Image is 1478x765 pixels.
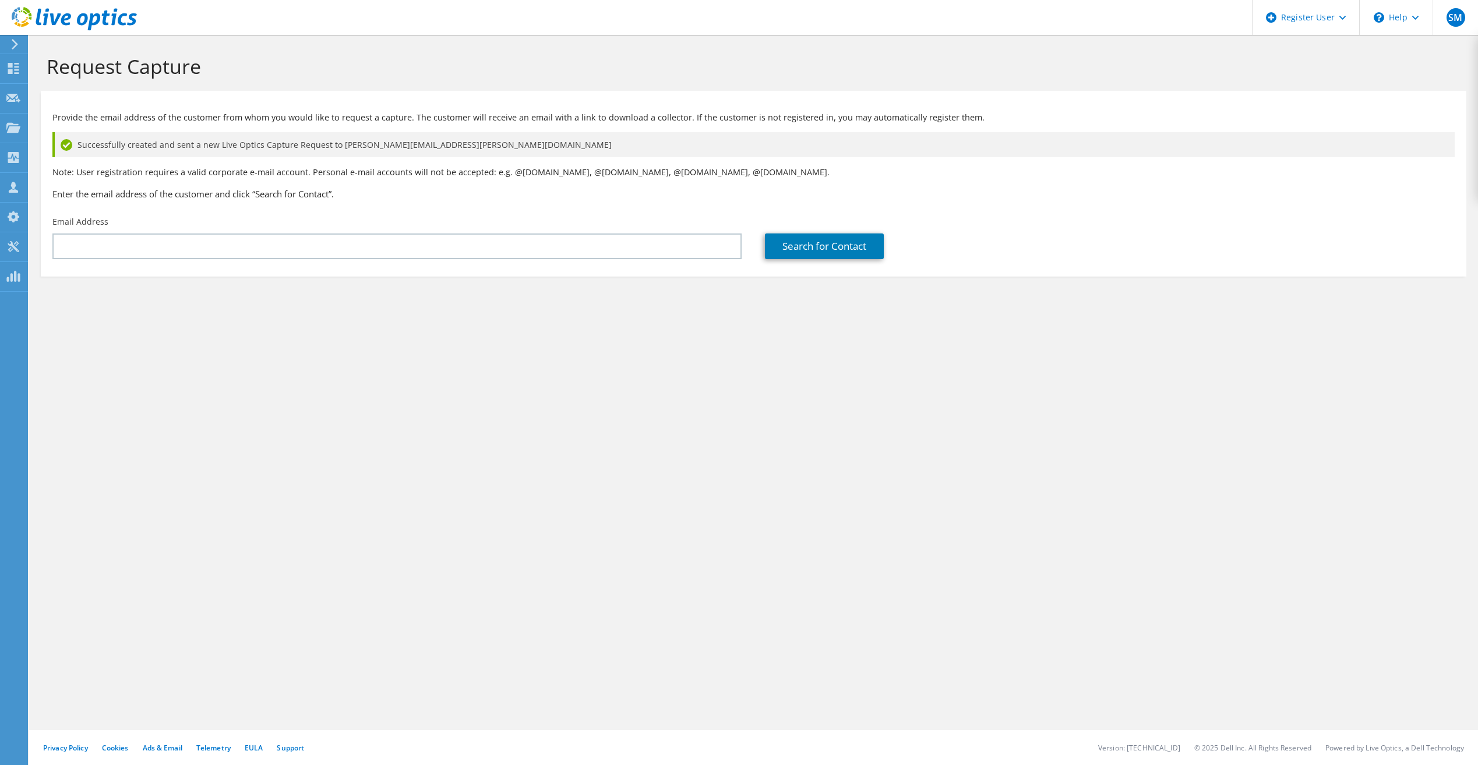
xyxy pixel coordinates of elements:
[245,743,263,753] a: EULA
[102,743,129,753] a: Cookies
[52,216,108,228] label: Email Address
[52,166,1455,179] p: Note: User registration requires a valid corporate e-mail account. Personal e-mail accounts will ...
[196,743,231,753] a: Telemetry
[43,743,88,753] a: Privacy Policy
[1194,743,1311,753] li: © 2025 Dell Inc. All Rights Reserved
[765,233,884,259] a: Search for Contact
[1098,743,1180,753] li: Version: [TECHNICAL_ID]
[277,743,304,753] a: Support
[47,54,1455,79] h1: Request Capture
[1447,8,1465,27] span: SM
[143,743,182,753] a: Ads & Email
[52,111,1455,124] p: Provide the email address of the customer from whom you would like to request a capture. The cust...
[77,139,612,151] span: Successfully created and sent a new Live Optics Capture Request to [PERSON_NAME][EMAIL_ADDRESS][P...
[1374,12,1384,23] svg: \n
[52,187,1455,200] h3: Enter the email address of the customer and click “Search for Contact”.
[1325,743,1464,753] li: Powered by Live Optics, a Dell Technology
